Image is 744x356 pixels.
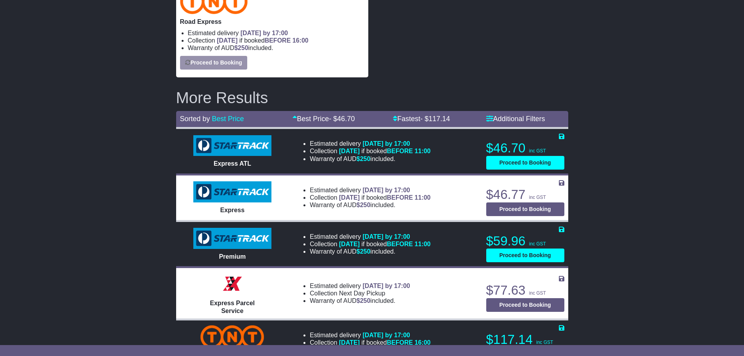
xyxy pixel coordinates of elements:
span: 250 [238,45,248,51]
h2: More Results [176,89,568,106]
span: [DATE] [217,37,237,44]
p: $46.70 [486,140,564,156]
li: Estimated delivery [310,233,430,240]
span: inc GST [529,148,546,154]
span: inc GST [529,241,546,247]
span: Express ATL [214,160,251,167]
li: Estimated delivery [310,140,430,147]
span: 11:00 [415,194,431,201]
p: $46.77 [486,187,564,202]
span: [DATE] by 17:00 [241,30,288,36]
span: [DATE] [339,241,360,247]
li: Collection [310,290,410,297]
span: BEFORE [387,339,413,346]
span: inc GST [529,290,546,296]
li: Collection [310,147,430,155]
span: 250 [360,202,371,208]
span: $ [234,45,248,51]
img: StarTrack: Premium [193,228,271,249]
button: Proceed to Booking [180,56,247,70]
span: [DATE] by 17:00 [362,140,410,147]
span: Express Parcel Service [210,300,255,314]
a: Fastest- $117.14 [393,115,450,123]
span: BEFORE [387,148,413,154]
span: BEFORE [387,194,413,201]
span: [DATE] by 17:00 [362,233,410,240]
span: 46.70 [337,115,355,123]
li: Warranty of AUD included. [188,44,364,52]
button: Proceed to Booking [486,156,564,170]
a: Additional Filters [486,115,545,123]
span: 11:00 [415,241,431,247]
li: Collection [310,240,430,248]
button: Proceed to Booking [486,298,564,312]
span: 16:00 [293,37,309,44]
span: - $ [329,115,355,123]
span: 250 [360,297,371,304]
a: Best Price- $46.70 [293,115,355,123]
span: if booked [339,339,430,346]
img: TNT Domestic: Overnight Express [200,325,264,349]
span: 250 [360,248,371,255]
li: Estimated delivery [310,186,430,194]
span: [DATE] [339,339,360,346]
img: StarTrack: Express [193,181,271,202]
li: Estimated delivery [310,282,410,290]
img: StarTrack: Express ATL [193,135,271,156]
span: 250 [360,156,371,162]
span: [DATE] by 17:00 [362,187,410,193]
button: Proceed to Booking [486,249,564,262]
span: inc GST [529,195,546,200]
span: - $ [420,115,450,123]
span: inc GST [536,340,553,345]
span: Express [220,207,244,213]
span: $ [357,297,371,304]
p: Road Express [180,18,364,25]
span: 117.14 [428,115,450,123]
span: $ [357,156,371,162]
li: Warranty of AUD included. [310,297,410,304]
span: if booked [339,241,430,247]
img: Border Express: Express Parcel Service [221,272,244,295]
span: [DATE] by 17:00 [362,283,410,289]
a: Best Price [212,115,244,123]
span: if booked [217,37,308,44]
span: Next Day Pickup [339,290,385,297]
span: $ [357,202,371,208]
p: $77.63 [486,283,564,298]
span: [DATE] [339,194,360,201]
p: $117.14 [486,332,564,347]
li: Collection [310,194,430,201]
li: Estimated delivery [188,29,364,37]
button: Proceed to Booking [486,202,564,216]
li: Collection [188,37,364,44]
span: $ [357,248,371,255]
span: 16:00 [415,339,431,346]
span: if booked [339,194,430,201]
li: Warranty of AUD included. [310,201,430,209]
span: [DATE] by 17:00 [362,332,410,338]
li: Warranty of AUD included. [310,155,430,163]
li: Warranty of AUD included. [310,248,430,255]
p: $59.96 [486,233,564,249]
span: Sorted by [180,115,210,123]
span: Premium [219,253,246,260]
span: BEFORE [265,37,291,44]
span: BEFORE [387,241,413,247]
span: 11:00 [415,148,431,154]
li: Collection [310,339,430,346]
li: Estimated delivery [310,331,430,339]
span: [DATE] [339,148,360,154]
span: if booked [339,148,430,154]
